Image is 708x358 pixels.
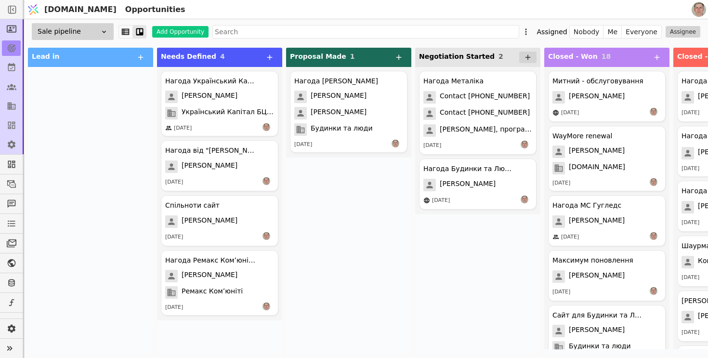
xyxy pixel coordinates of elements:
div: Нагода Ремакс Комʼюніті Гаражі. Сайт плюс таргет в [GEOGRAPHIC_DATA] та Гугл[PERSON_NAME]Ремакс К... [161,250,278,316]
div: Нагода Будинки та Люди - Вайбер [423,164,515,174]
div: Нагода Український Капітал БЦ ресторан [165,76,257,86]
div: [DATE] [165,233,183,241]
div: [DATE] [552,288,570,296]
img: people.svg [552,234,559,240]
div: Нагода МС Гугледс [552,200,621,211]
div: Нагода Металіка [423,76,484,86]
img: online-store.svg [552,109,559,116]
div: [DATE] [561,233,579,241]
span: Ремакс Комʼюніті [182,286,243,299]
div: [DATE] [561,109,579,117]
div: [DATE] [423,142,441,150]
button: Nobody [570,25,604,39]
div: Assigned [537,25,567,39]
span: Contact [PHONE_NUMBER] [440,107,530,120]
span: [PERSON_NAME] [440,179,496,191]
div: [DATE] [682,219,699,227]
div: Нагода [PERSON_NAME] [294,76,378,86]
div: Максимум поновлення [552,255,633,265]
span: [PERSON_NAME] [182,160,237,173]
div: Митний - обслуговування[PERSON_NAME][DATE]РS [548,71,666,122]
span: Negotiation Started [419,53,495,60]
span: [PERSON_NAME] [569,325,625,337]
img: РS [650,287,657,295]
div: [DATE] [165,178,183,186]
span: Будинки та люди [311,123,373,136]
img: РS [262,123,270,131]
div: [DATE] [165,304,183,312]
div: [DATE] [682,274,699,282]
div: [DATE] [294,141,312,149]
img: online-store.svg [423,197,430,204]
span: 1 [350,53,355,60]
input: Search [212,25,519,39]
img: РS [262,177,270,185]
span: [DOMAIN_NAME] [569,162,625,174]
div: Sale pipeline [32,23,114,40]
a: [DOMAIN_NAME] [24,0,121,19]
div: Нагода МС Гугледс[PERSON_NAME][DATE]РS [548,195,666,246]
div: Нагода [PERSON_NAME][PERSON_NAME][PERSON_NAME]Будинки та люди[DATE]РS [290,71,407,153]
span: 18 [602,53,611,60]
button: Assignee [666,26,700,38]
span: [PERSON_NAME] [569,91,625,104]
div: Максимум поновлення[PERSON_NAME][DATE]РS [548,250,666,301]
img: РS [650,108,657,116]
div: WayMore renewal [552,131,612,141]
span: 2 [498,53,503,60]
span: [PERSON_NAME] [182,270,237,282]
div: Нагода від "[PERSON_NAME]"[PERSON_NAME][DATE]РS [161,140,278,191]
img: РS [262,232,270,240]
div: [DATE] [432,197,450,205]
button: Add Opportunity [152,26,209,38]
span: [PERSON_NAME] [311,107,367,119]
div: WayMore renewal[PERSON_NAME][DOMAIN_NAME][DATE]РS [548,126,666,191]
span: [PERSON_NAME] [569,270,625,283]
div: [DATE] [682,165,699,173]
span: Needs Defined [161,53,216,60]
span: [PERSON_NAME] [311,91,367,103]
div: [DATE] [682,329,699,337]
span: Будинки та люди [569,341,631,354]
div: [DATE] [552,179,570,187]
span: 4 [220,53,225,60]
div: Спільноти сайт[PERSON_NAME][DATE]РS [161,195,278,246]
span: Closed - Won [548,53,598,60]
span: Proposal Made [290,53,346,60]
div: Нагода від "[PERSON_NAME]" [165,146,257,156]
img: РS [650,178,657,186]
div: Нагода МеталікаContact [PHONE_NUMBER]Contact [PHONE_NUMBER][PERSON_NAME], програміст для Металіки... [419,71,537,155]
button: Everyone [622,25,661,39]
div: [DATE] [174,124,192,133]
span: [PERSON_NAME], програміст для Металіки [440,124,532,137]
img: РS [262,303,270,310]
div: Спільноти сайт [165,200,220,211]
span: Український Капітал БЦ ресторан [182,107,274,119]
span: Lead in [32,53,60,60]
span: [DOMAIN_NAME] [44,4,117,15]
div: Нагода Український Капітал БЦ ресторан[PERSON_NAME]Український Капітал БЦ ресторан[DATE]РS [161,71,278,136]
h2: Opportunities [121,4,185,15]
img: people.svg [165,125,172,132]
img: РS [392,140,399,147]
span: [PERSON_NAME] [569,146,625,158]
img: РS [521,141,528,148]
div: Нагода Ремакс Комʼюніті Гаражі. Сайт плюс таргет в [GEOGRAPHIC_DATA] та Гугл [165,255,257,265]
div: Митний - обслуговування [552,76,643,86]
div: Сайт для Будинки та Люди [552,310,644,320]
img: Logo [26,0,40,19]
img: 1560949290925-CROPPED-IMG_0201-2-.jpg [692,2,706,17]
span: [PERSON_NAME] [182,215,237,228]
div: [DATE] [682,109,699,117]
div: Нагода Будинки та Люди - Вайбер[PERSON_NAME][DATE]РS [419,159,537,210]
span: Contact [PHONE_NUMBER] [440,91,530,104]
button: Me [603,25,622,39]
span: [PERSON_NAME] [569,215,625,228]
img: РS [650,232,657,240]
span: [PERSON_NAME] [182,91,237,103]
img: РS [521,196,528,203]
